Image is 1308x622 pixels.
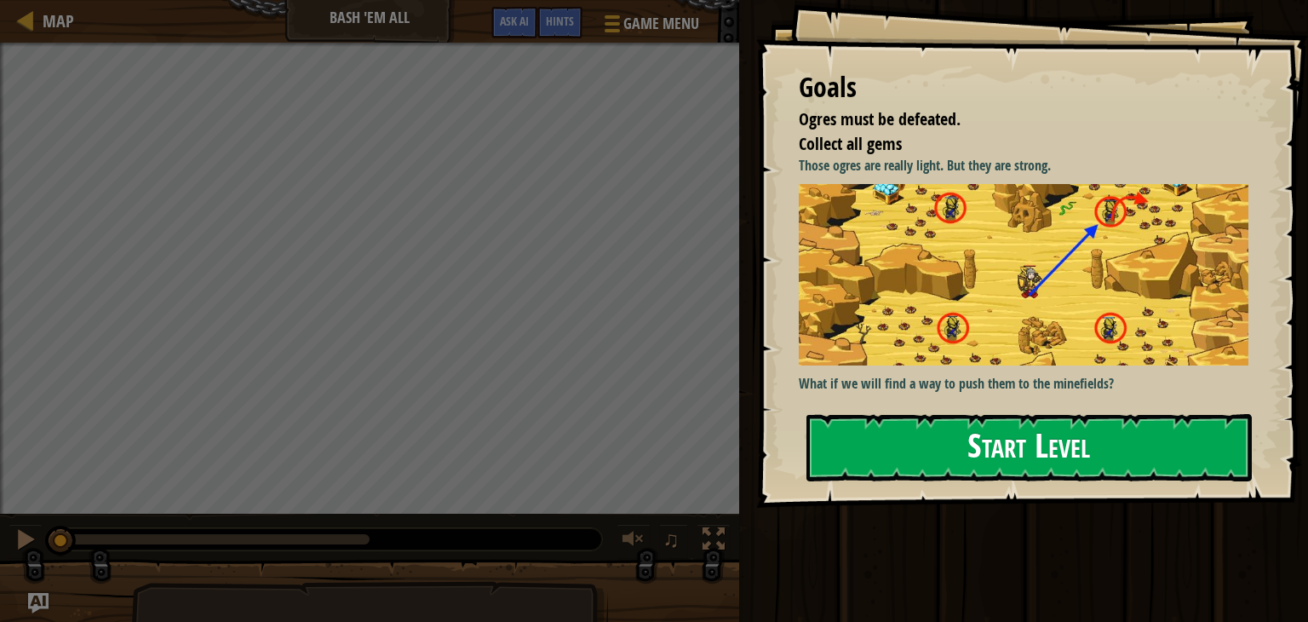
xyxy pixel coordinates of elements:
button: Game Menu [591,7,709,47]
span: Ogres must be defeated. [799,107,961,130]
span: Hints [546,13,574,29]
p: What if we will find a way to push them to the minefields? [799,374,1261,394]
span: Game Menu [623,13,699,35]
span: ♫ [663,527,680,552]
span: Ask AI [500,13,529,29]
button: Adjust volume [617,524,651,559]
button: ♫ [659,524,688,559]
img: Basg all [799,184,1261,366]
li: Ogres must be defeated. [777,107,1244,132]
button: Toggle fullscreen [697,524,731,559]
li: Collect all gems [777,132,1244,157]
button: Ctrl + P: Pause [9,524,43,559]
button: Start Level [806,414,1252,481]
a: Map [34,9,74,32]
p: Those ogres are really light. But they are strong. [799,156,1261,176]
button: Ask AI [28,593,49,613]
span: Collect all gems [799,132,902,155]
div: Goals [799,68,1248,107]
button: Ask AI [491,7,537,38]
span: Map [43,9,74,32]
